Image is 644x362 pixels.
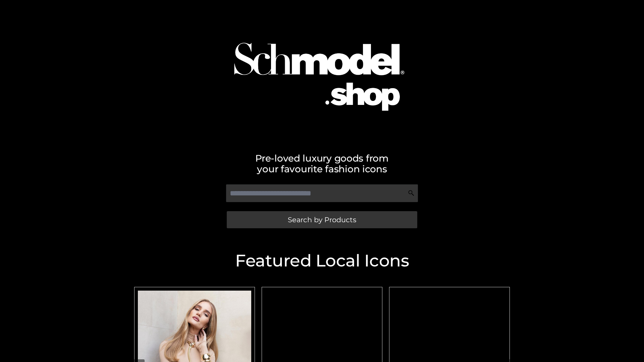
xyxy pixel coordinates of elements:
span: Search by Products [288,216,356,223]
h2: Featured Local Icons​ [131,252,513,269]
a: Search by Products [227,211,417,228]
img: Search Icon [408,190,415,196]
h2: Pre-loved luxury goods from your favourite fashion icons [131,153,513,174]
